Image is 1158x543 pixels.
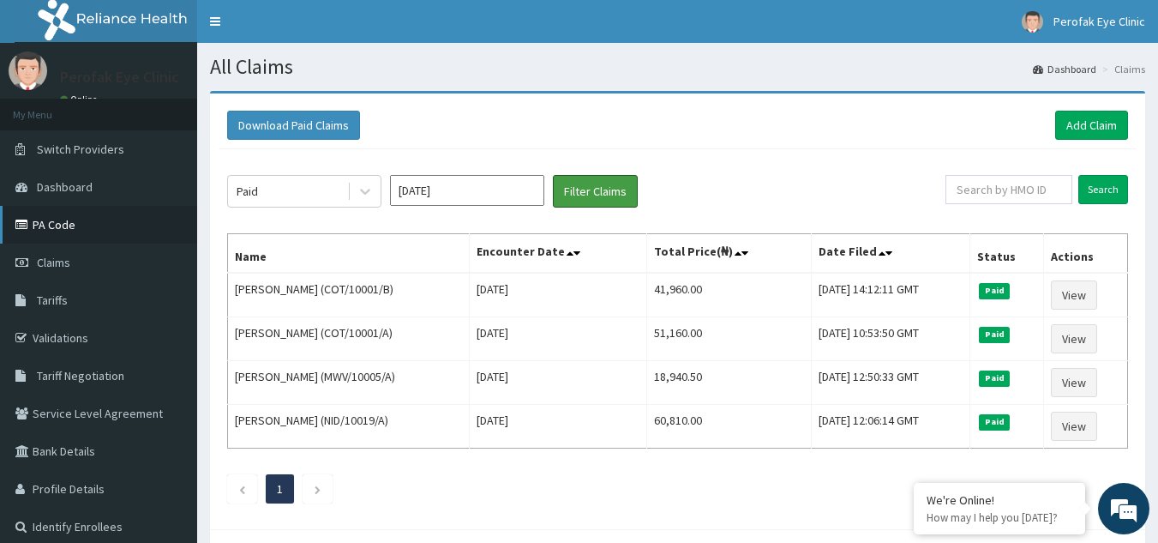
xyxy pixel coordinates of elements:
[228,361,470,405] td: [PERSON_NAME] (MWV/10005/A)
[228,317,470,361] td: [PERSON_NAME] (COT/10001/A)
[1078,175,1128,204] input: Search
[647,361,812,405] td: 18,940.50
[970,234,1044,274] th: Status
[553,175,638,208] button: Filter Claims
[32,86,69,129] img: d_794563401_company_1708531726252_794563401
[979,283,1010,299] span: Paid
[277,481,283,497] a: Page 1 is your current page
[469,405,646,449] td: [DATE]
[37,255,70,270] span: Claims
[37,293,68,308] span: Tariffs
[228,234,470,274] th: Name
[210,56,1145,78] h1: All Claims
[647,273,812,317] td: 41,960.00
[927,510,1072,525] p: How may I help you today?
[9,361,327,421] textarea: Type your message and hit 'Enter'
[647,317,812,361] td: 51,160.00
[812,361,970,405] td: [DATE] 12:50:33 GMT
[37,368,124,383] span: Tariff Negotiation
[469,317,646,361] td: [DATE]
[469,234,646,274] th: Encounter Date
[1033,62,1096,76] a: Dashboard
[647,234,812,274] th: Total Price(₦)
[1098,62,1145,76] li: Claims
[647,405,812,449] td: 60,810.00
[812,405,970,449] td: [DATE] 12:06:14 GMT
[927,492,1072,508] div: We're Online!
[281,9,322,50] div: Minimize live chat window
[37,142,124,157] span: Switch Providers
[1051,324,1097,353] a: View
[1043,234,1127,274] th: Actions
[469,361,646,405] td: [DATE]
[237,183,258,200] div: Paid
[228,273,470,317] td: [PERSON_NAME] (COT/10001/B)
[1051,368,1097,397] a: View
[812,234,970,274] th: Date Filed
[812,273,970,317] td: [DATE] 14:12:11 GMT
[314,481,321,497] a: Next page
[812,317,970,361] td: [DATE] 10:53:50 GMT
[227,111,360,140] button: Download Paid Claims
[979,371,1010,386] span: Paid
[99,162,237,335] span: We're online!
[945,175,1072,204] input: Search by HMO ID
[979,327,1010,342] span: Paid
[390,175,544,206] input: Select Month and Year
[1022,11,1043,33] img: User Image
[979,414,1010,430] span: Paid
[1055,111,1128,140] a: Add Claim
[60,94,101,106] a: Online
[238,481,246,497] a: Previous page
[469,273,646,317] td: [DATE]
[1051,281,1097,310] a: View
[1051,412,1097,441] a: View
[1053,14,1145,29] span: Perofak Eye Clinic
[9,51,47,90] img: User Image
[228,405,470,449] td: [PERSON_NAME] (NID/10019/A)
[60,69,179,85] p: Perofak Eye Clinic
[89,96,288,118] div: Chat with us now
[37,179,93,195] span: Dashboard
